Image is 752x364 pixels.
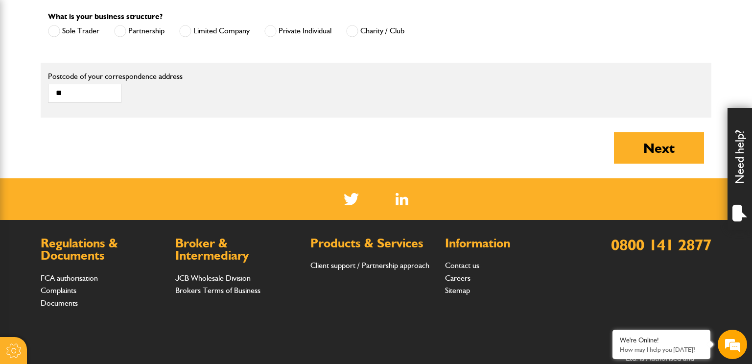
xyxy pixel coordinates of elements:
[41,273,98,283] a: FCA authorisation
[175,286,260,295] a: Brokers Terms of Business
[48,25,99,37] label: Sole Trader
[445,273,470,283] a: Careers
[13,148,179,170] input: Enter your phone number
[48,13,163,21] label: What is your business structure?
[310,237,435,250] h2: Products & Services
[41,286,76,295] a: Complaints
[611,235,711,254] a: 0800 141 2877
[175,237,300,262] h2: Broker & Intermediary
[175,273,251,283] a: JCB Wholesale Division
[396,193,409,205] a: LinkedIn
[445,286,470,295] a: Sitemap
[396,193,409,205] img: Linked In
[13,91,179,112] input: Enter your last name
[614,132,704,164] button: Next
[620,346,703,353] p: How may I help you today?
[161,5,184,28] div: Minimize live chat window
[17,54,41,68] img: d_20077148190_company_1631870298795_20077148190
[41,298,78,308] a: Documents
[445,261,479,270] a: Contact us
[346,25,404,37] label: Charity / Club
[344,193,359,205] img: Twitter
[179,25,250,37] label: Limited Company
[133,287,178,300] em: Start Chat
[445,237,570,250] h2: Information
[114,25,164,37] label: Partnership
[264,25,331,37] label: Private Individual
[13,120,179,141] input: Enter your email address
[728,108,752,230] div: Need help?
[310,261,429,270] a: Client support / Partnership approach
[620,336,703,344] div: We're Online!
[51,55,164,68] div: Chat with us now
[48,73,197,80] label: Postcode of your correspondence address
[13,177,179,278] textarea: Type your message and hit 'Enter'
[41,237,165,262] h2: Regulations & Documents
